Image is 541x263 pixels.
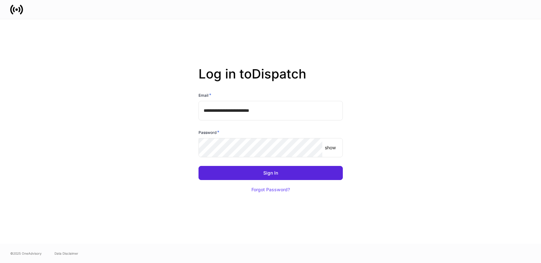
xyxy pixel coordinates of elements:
[199,92,211,98] h6: Email
[263,171,278,175] div: Sign In
[55,251,78,256] a: Data Disclaimer
[243,183,298,197] button: Forgot Password?
[251,187,290,192] div: Forgot Password?
[10,251,42,256] span: © 2025 OneAdvisory
[199,166,343,180] button: Sign In
[199,129,219,136] h6: Password
[325,144,336,151] p: show
[199,66,343,92] h2: Log in to Dispatch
